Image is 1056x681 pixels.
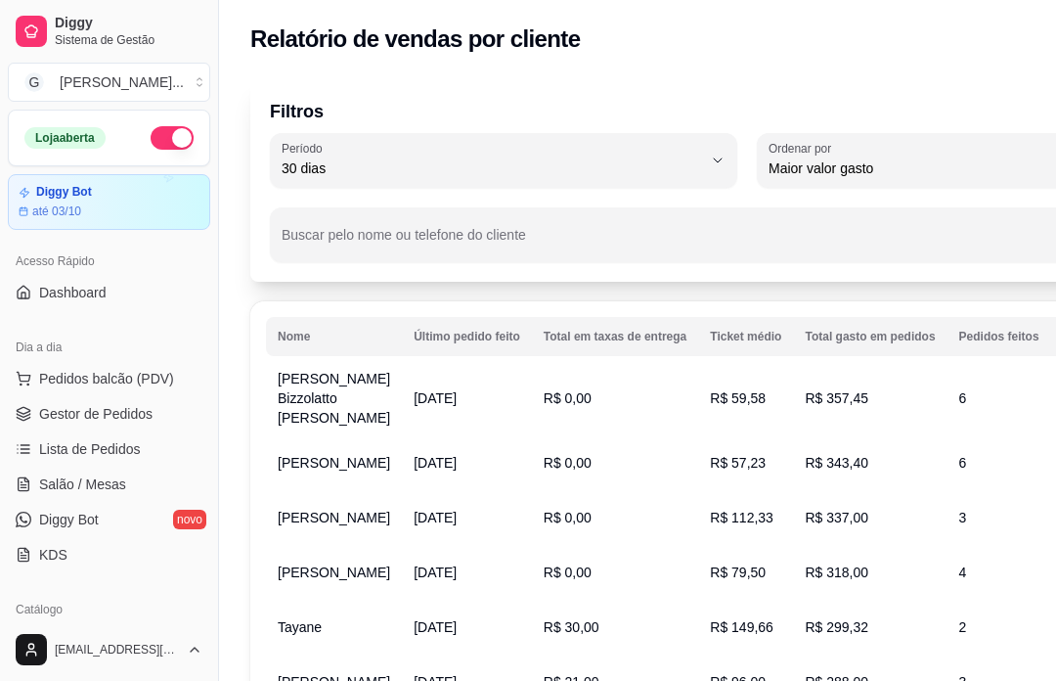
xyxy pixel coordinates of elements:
span: R$ 59,58 [710,390,766,406]
span: Dashboard [39,283,107,302]
span: R$ 0,00 [544,390,592,406]
span: R$ 337,00 [805,510,868,525]
div: Catálogo [8,594,210,625]
span: R$ 149,66 [710,619,773,635]
span: 4 [959,565,967,580]
span: 6 [959,455,967,471]
button: Alterar Status [151,126,194,150]
a: Diggy Botaté 03/10 [8,174,210,230]
th: Nome [266,317,402,356]
th: Pedidos feitos [947,317,1051,356]
span: R$ 57,23 [710,455,766,471]
span: Gestor de Pedidos [39,404,153,424]
span: Diggy [55,15,202,32]
th: Ticket médio [698,317,793,356]
div: Loja aberta [24,127,106,149]
label: Ordenar por [769,140,838,157]
span: [PERSON_NAME] [278,510,390,525]
span: Salão / Mesas [39,475,126,494]
span: [PERSON_NAME] Bizzolatto [PERSON_NAME] [278,371,390,426]
span: R$ 0,00 [544,455,592,471]
span: [PERSON_NAME] [278,455,390,471]
span: G [24,72,44,92]
a: DiggySistema de Gestão [8,8,210,55]
label: Período [282,140,329,157]
span: 3 [959,510,967,525]
span: R$ 0,00 [544,510,592,525]
span: [DATE] [414,619,457,635]
span: Lista de Pedidos [39,439,141,459]
button: [EMAIL_ADDRESS][DOMAIN_NAME] [8,626,210,673]
span: 6 [959,390,967,406]
h2: Relatório de vendas por cliente [250,23,581,55]
span: [DATE] [414,510,457,525]
button: Período30 dias [270,133,737,188]
span: [DATE] [414,455,457,471]
span: 2 [959,619,967,635]
span: [EMAIL_ADDRESS][DOMAIN_NAME] [55,642,179,658]
article: até 03/10 [32,204,81,219]
span: [PERSON_NAME] [278,565,390,580]
a: Gestor de Pedidos [8,398,210,430]
span: R$ 318,00 [805,565,868,580]
span: KDS [39,545,67,565]
a: Dashboard [8,277,210,308]
a: Lista de Pedidos [8,433,210,465]
span: R$ 299,32 [805,619,868,635]
button: Select a team [8,63,210,102]
span: 30 dias [282,159,702,178]
span: [DATE] [414,565,457,580]
span: Pedidos balcão (PDV) [39,369,174,388]
span: R$ 30,00 [544,619,599,635]
span: R$ 343,40 [805,455,868,471]
span: R$ 0,00 [544,565,592,580]
span: [DATE] [414,390,457,406]
button: Pedidos balcão (PDV) [8,363,210,394]
span: Sistema de Gestão [55,32,202,48]
div: Dia a dia [8,332,210,363]
span: Diggy Bot [39,510,99,529]
th: Total gasto em pedidos [793,317,946,356]
a: KDS [8,539,210,570]
article: Diggy Bot [36,185,92,200]
div: [PERSON_NAME] ... [60,72,184,92]
div: Acesso Rápido [8,246,210,277]
a: Diggy Botnovo [8,504,210,535]
span: R$ 79,50 [710,565,766,580]
span: R$ 357,45 [805,390,868,406]
span: Tayane [278,619,322,635]
th: Total em taxas de entrega [532,317,699,356]
a: Salão / Mesas [8,469,210,500]
th: Último pedido feito [402,317,532,356]
span: R$ 112,33 [710,510,773,525]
